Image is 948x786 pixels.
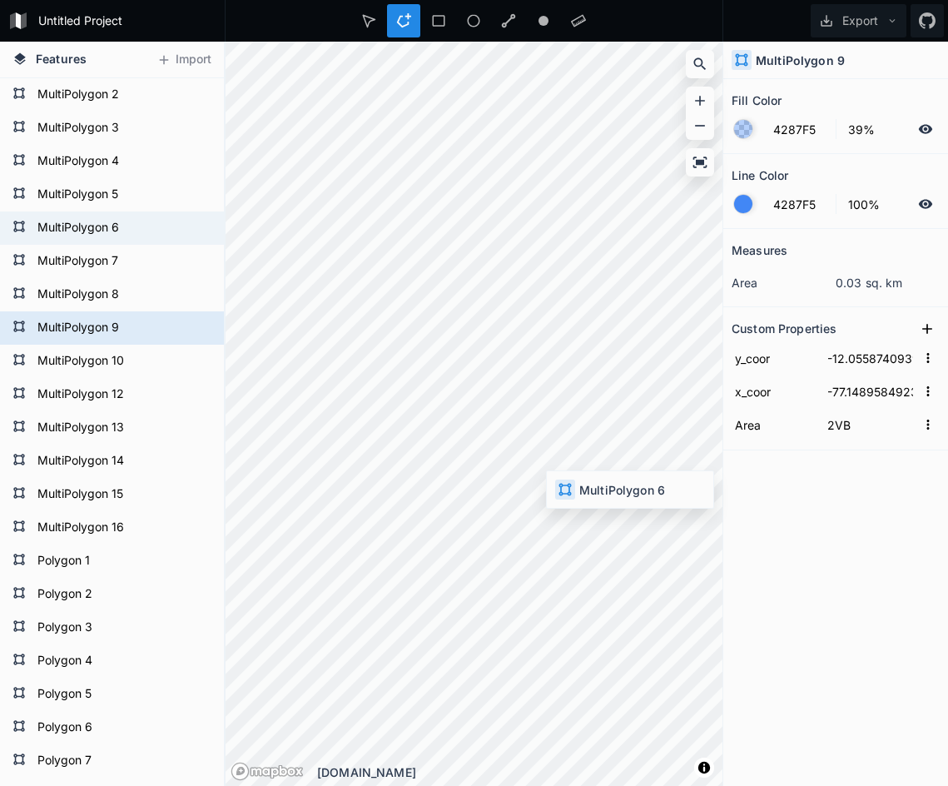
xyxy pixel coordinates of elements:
div: [DOMAIN_NAME] [317,764,722,781]
a: Mapbox logo [231,762,304,781]
input: Empty [824,346,916,371]
input: Empty [824,379,916,404]
input: Name [732,412,816,437]
dd: 0.03 sq. km [836,274,940,291]
input: Empty [824,412,916,437]
input: Name [732,379,816,404]
h2: Fill Color [732,87,782,113]
button: Toggle attribution [694,758,714,778]
button: Export [811,4,906,37]
input: Name [732,346,816,371]
h2: Measures [732,237,787,263]
dt: area [732,274,836,291]
h2: Line Color [732,162,788,188]
button: Import [148,47,220,73]
h2: Custom Properties [732,316,836,341]
span: Toggle attribution [699,759,709,777]
h4: MultiPolygon 9 [756,52,845,69]
span: Features [36,50,87,67]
